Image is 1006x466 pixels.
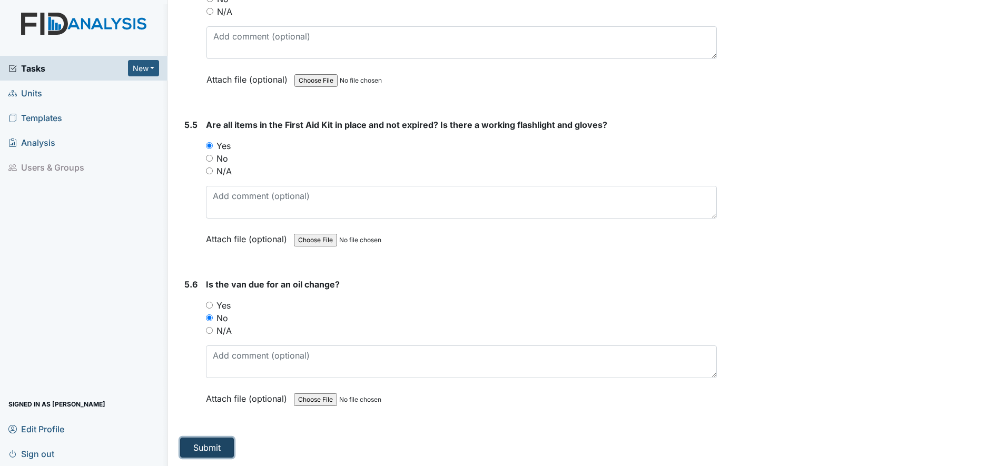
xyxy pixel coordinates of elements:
[216,299,231,312] label: Yes
[184,278,198,291] label: 5.6
[8,445,54,462] span: Sign out
[206,327,213,334] input: N/A
[216,152,228,165] label: No
[184,118,198,131] label: 5.5
[206,279,340,290] span: Is the van due for an oil change?
[206,155,213,162] input: No
[206,167,213,174] input: N/A
[8,110,62,126] span: Templates
[128,60,160,76] button: New
[206,120,607,130] span: Are all items in the First Aid Kit in place and not expired? Is there a working flashlight and gl...
[8,62,128,75] a: Tasks
[206,8,213,15] input: N/A
[206,302,213,309] input: Yes
[216,312,228,324] label: No
[8,396,105,412] span: Signed in as [PERSON_NAME]
[206,314,213,321] input: No
[206,142,213,149] input: Yes
[8,85,42,101] span: Units
[206,386,291,405] label: Attach file (optional)
[8,421,64,437] span: Edit Profile
[8,134,55,151] span: Analysis
[216,140,231,152] label: Yes
[180,438,234,458] button: Submit
[216,324,232,337] label: N/A
[206,67,292,86] label: Attach file (optional)
[217,5,232,18] label: N/A
[216,165,232,177] label: N/A
[206,227,291,245] label: Attach file (optional)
